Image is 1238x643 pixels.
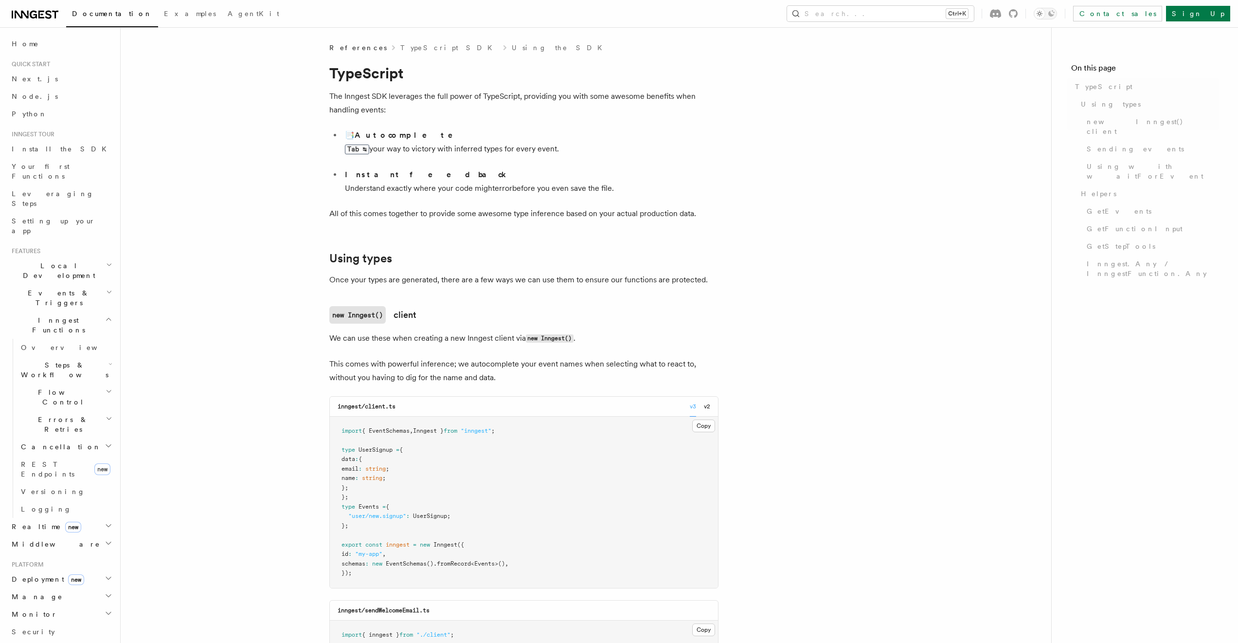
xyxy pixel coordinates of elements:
[461,427,491,434] span: "inngest"
[8,158,114,185] a: Your first Functions
[8,623,114,641] a: Security
[382,503,386,510] span: =
[8,288,106,308] span: Events & Triggers
[341,522,348,529] span: };
[1034,8,1057,19] button: Toggle dark mode
[382,475,386,481] span: ;
[1087,224,1183,234] span: GetFunctionInput
[1087,117,1219,136] span: new Inngest() client
[8,60,50,68] span: Quick start
[362,631,399,638] span: { inngest }
[8,561,44,569] span: Platform
[329,64,718,82] h1: TypeScript
[17,483,114,500] a: Versioning
[12,145,112,153] span: Install the SDK
[8,70,114,88] a: Next.js
[420,541,430,548] span: new
[457,541,464,548] span: ({
[365,465,386,472] span: string
[8,185,114,212] a: Leveraging Steps
[495,184,512,193] span: error
[1083,113,1219,140] a: new Inngest() client
[359,446,393,453] span: UserSignup
[382,551,386,557] span: ,
[329,252,392,265] a: Using types
[1083,140,1219,158] a: Sending events
[1083,238,1219,255] a: GetStepTools
[8,130,54,138] span: Inngest tour
[355,551,382,557] span: "my-app"
[341,494,348,500] span: };
[329,43,387,53] span: References
[8,312,114,339] button: Inngest Functions
[1081,99,1141,109] span: Using types
[8,606,114,623] button: Monitor
[341,456,355,462] span: data
[704,397,710,417] button: v2
[372,560,382,567] span: new
[1083,158,1219,185] a: Using with waitForEvent
[66,3,158,27] a: Documentation
[12,75,58,83] span: Next.js
[1071,78,1219,95] a: TypeScript
[359,456,362,462] span: {
[12,39,39,49] span: Home
[21,344,121,351] span: Overview
[17,438,114,456] button: Cancellation
[8,339,114,518] div: Inngest Functions
[329,90,718,117] p: The Inngest SDK leverages the full power of TypeScript, providing you with some awesome benefits ...
[12,163,70,180] span: Your first Functions
[8,35,114,53] a: Home
[355,130,466,140] strong: Autocomplete
[348,513,406,519] span: "user/new.signup"
[341,551,348,557] span: id
[17,456,114,483] a: REST Endpointsnew
[433,541,457,548] span: Inngest
[8,247,40,255] span: Features
[12,217,95,235] span: Setting up your app
[1081,189,1116,199] span: Helpers
[8,88,114,105] a: Node.js
[1075,82,1132,92] span: TypeScript
[1083,202,1219,220] a: GetEvents
[413,427,444,434] span: Inngest }
[345,170,507,179] strong: Instant feedback
[8,105,114,123] a: Python
[65,522,81,533] span: new
[329,273,718,287] p: Once your types are generated, there are a few ways we can use them to ensure our functions are p...
[8,574,84,584] span: Deployment
[399,446,403,453] span: {
[8,592,63,602] span: Manage
[444,427,457,434] span: from
[342,168,718,195] li: Understand exactly where your code might before you even save the file.
[365,560,369,567] span: :
[222,3,285,26] a: AgentKit
[362,427,410,434] span: { EventSchemas
[1087,259,1219,278] span: Inngest.Any / InngestFunction.Any
[526,334,574,343] code: new Inngest()
[946,9,968,18] kbd: Ctrl+K
[12,92,58,100] span: Node.js
[8,212,114,239] a: Setting up your app
[1071,62,1219,78] h4: On this page
[359,503,379,510] span: Events
[471,560,474,567] span: <
[8,261,106,280] span: Local Development
[400,43,498,53] a: TypeScript SDK
[396,446,399,453] span: =
[341,465,359,472] span: email
[348,551,352,557] span: :
[1077,95,1219,113] a: Using types
[413,513,447,519] span: UserSignup
[17,500,114,518] a: Logging
[341,631,362,638] span: import
[413,541,416,548] span: =
[447,513,450,519] span: ;
[386,541,410,548] span: inngest
[386,560,427,567] span: EventSchemas
[8,588,114,606] button: Manage
[329,306,386,324] code: new Inngest()
[17,411,114,438] button: Errors & Retries
[329,306,416,324] a: new Inngest()client
[17,387,106,407] span: Flow Control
